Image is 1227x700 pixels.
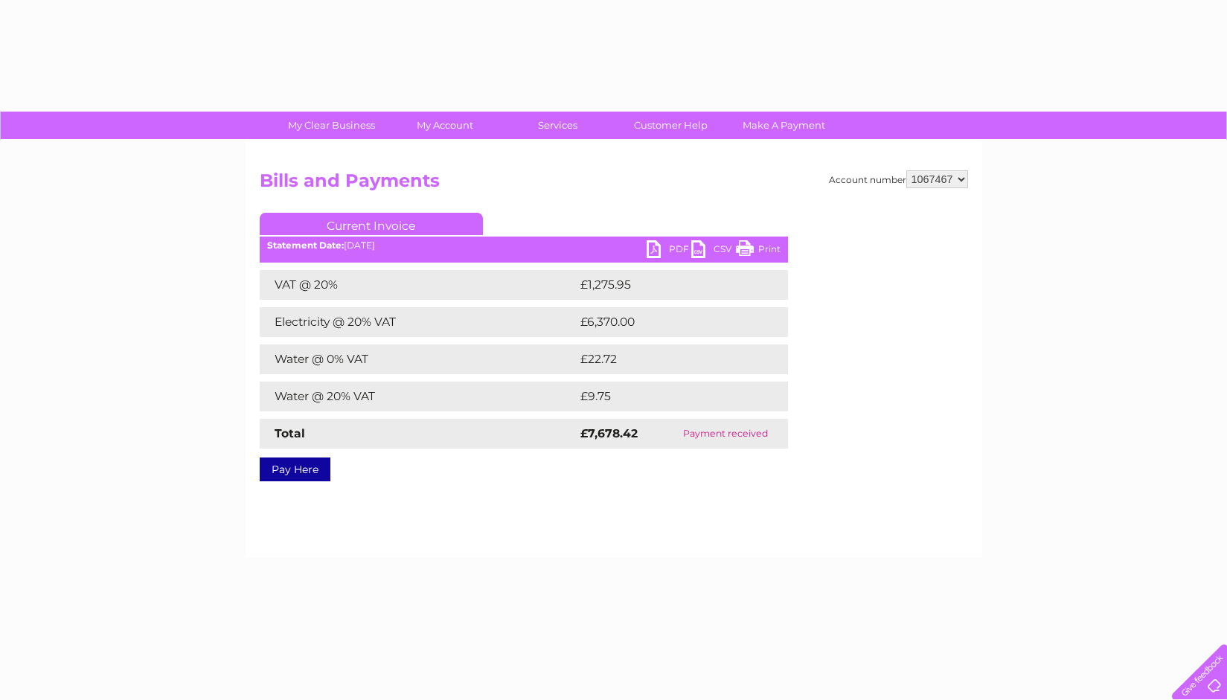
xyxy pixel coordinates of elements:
strong: Total [275,426,305,440]
div: [DATE] [260,240,788,251]
a: CSV [691,240,736,262]
td: Payment received [664,419,788,449]
td: VAT @ 20% [260,270,577,300]
a: My Clear Business [270,112,393,139]
td: £9.75 [577,382,753,411]
a: My Account [383,112,506,139]
td: £22.72 [577,344,757,374]
a: Pay Here [260,457,330,481]
td: £6,370.00 [577,307,765,337]
div: Account number [829,170,968,188]
td: £1,275.95 [577,270,764,300]
td: Electricity @ 20% VAT [260,307,577,337]
strong: £7,678.42 [580,426,638,440]
h2: Bills and Payments [260,170,968,199]
a: Make A Payment [723,112,845,139]
a: PDF [647,240,691,262]
a: Services [496,112,619,139]
a: Print [736,240,781,262]
td: Water @ 20% VAT [260,382,577,411]
a: Customer Help [609,112,732,139]
a: Current Invoice [260,213,483,235]
td: Water @ 0% VAT [260,344,577,374]
b: Statement Date: [267,240,344,251]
